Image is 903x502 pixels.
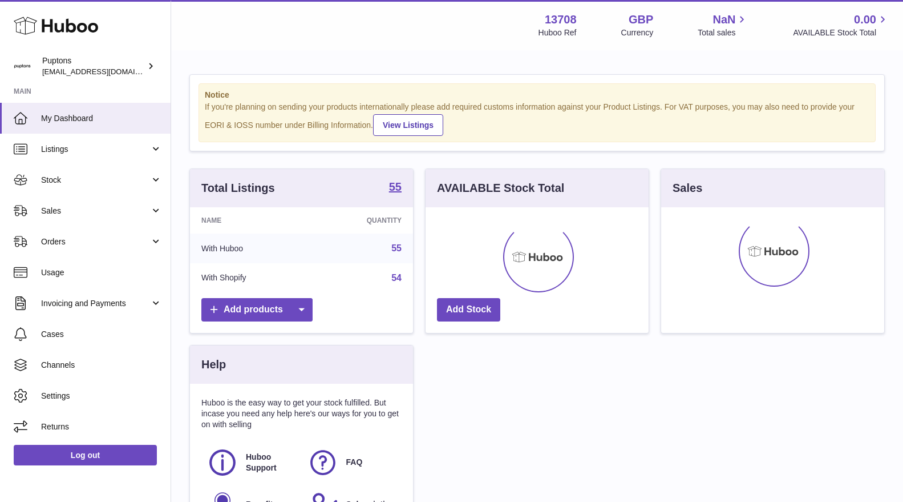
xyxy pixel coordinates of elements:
[41,329,162,340] span: Cases
[41,144,150,155] span: Listings
[41,360,162,371] span: Channels
[793,27,889,38] span: AVAILABLE Stock Total
[41,206,150,216] span: Sales
[190,263,310,293] td: With Shopify
[391,273,402,283] a: 54
[201,180,275,196] h3: Total Listings
[307,447,396,478] a: FAQ
[41,113,162,124] span: My Dashboard
[42,55,145,77] div: Puptons
[793,12,889,38] a: 0.00 AVAILABLE Stock Total
[41,391,162,401] span: Settings
[437,298,500,322] a: Add Stock
[621,27,654,38] div: Currency
[205,90,869,101] strong: Notice
[391,243,402,253] a: 55
[41,236,150,247] span: Orders
[190,234,310,263] td: With Huboo
[373,114,443,136] a: View Listings
[854,12,876,27] span: 0.00
[389,181,402,192] strong: 55
[310,207,413,234] th: Quantity
[346,457,363,468] span: FAQ
[712,12,735,27] span: NaN
[41,421,162,432] span: Returns
[205,102,869,136] div: If you're planning on sending your products internationally please add required customs informati...
[538,27,577,38] div: Huboo Ref
[437,180,564,196] h3: AVAILABLE Stock Total
[629,12,653,27] strong: GBP
[201,357,226,372] h3: Help
[190,207,310,234] th: Name
[42,67,168,76] span: [EMAIL_ADDRESS][DOMAIN_NAME]
[201,397,402,430] p: Huboo is the easy way to get your stock fulfilled. But incase you need any help here's our ways f...
[41,267,162,278] span: Usage
[246,452,295,473] span: Huboo Support
[673,180,702,196] h3: Sales
[14,58,31,75] img: hello@puptons.com
[545,12,577,27] strong: 13708
[41,298,150,309] span: Invoicing and Payments
[201,298,313,322] a: Add products
[698,12,748,38] a: NaN Total sales
[14,445,157,465] a: Log out
[207,447,296,478] a: Huboo Support
[389,181,402,195] a: 55
[698,27,748,38] span: Total sales
[41,175,150,186] span: Stock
